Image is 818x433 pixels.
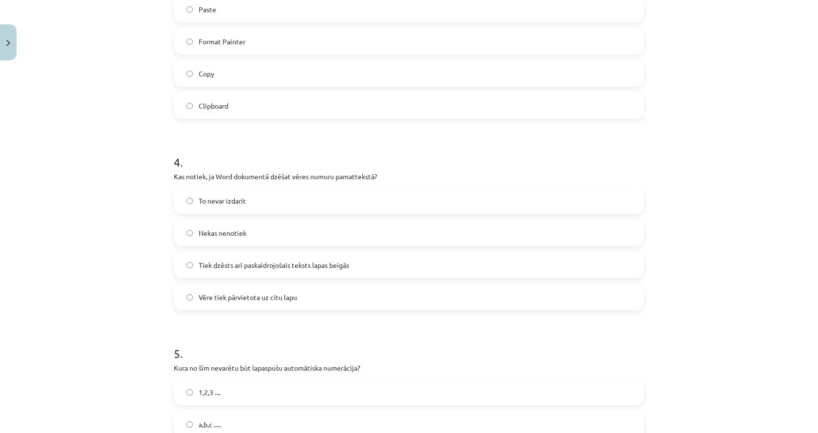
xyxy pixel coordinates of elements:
span: Paste [199,4,216,15]
span: To nevar izdarīt [199,196,246,206]
input: Vēre tiek pārvietota uz citu lapu [186,294,193,301]
input: a,b,c ..... [186,421,193,428]
p: Kura no šīm nevarētu būt lapaspušu automātiska numerācija? [174,363,644,373]
span: Nekas nenotiek [199,228,246,238]
input: Clipboard [186,103,193,109]
input: Paste [186,6,193,13]
span: Format Painter [199,37,245,47]
img: icon-close-lesson-0947bae3869378f0d4975bcd49f059093ad1ed9edebbc8119c70593378902aed.svg [6,40,10,46]
span: 1,2,3 .... [199,387,221,397]
input: 1,2,3 .... [186,389,193,395]
input: Nekas nenotiek [186,230,193,236]
input: Format Painter [186,38,193,45]
span: Clipboard [199,101,228,111]
input: Tiek dzēsts arī paskaidrojošais teksts lapas beigās [186,262,193,268]
span: Copy [199,69,214,79]
h1: 5 . [174,330,644,360]
input: Copy [186,71,193,77]
input: To nevar izdarīt [186,198,193,204]
span: Vēre tiek pārvietota uz citu lapu [199,292,297,302]
h1: 4 . [174,138,644,169]
p: Kas notiek, ja Word dokumentā dzēšat vēres numuru pamattekstā? [174,171,644,182]
span: a,b,c ..... [199,419,221,430]
span: Tiek dzēsts arī paskaidrojošais teksts lapas beigās [199,260,349,270]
